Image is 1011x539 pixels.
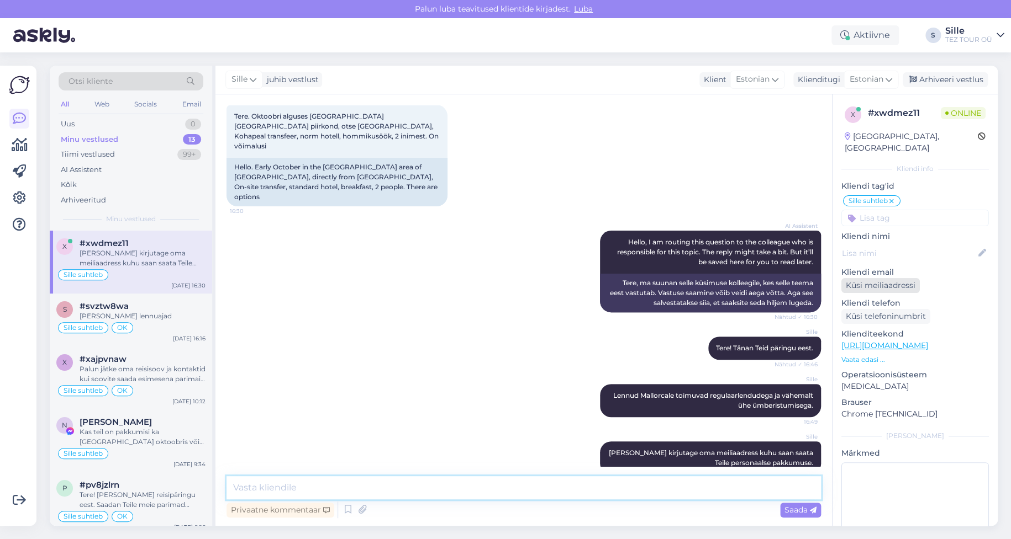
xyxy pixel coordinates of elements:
div: 99+ [177,149,201,160]
div: Tere, ma suunan selle küsimuse kolleegile, kes selle teema eest vastutab. Vastuse saamine võib ve... [600,274,821,312]
span: Nata Olen [80,417,152,427]
span: Estonian [736,73,770,86]
div: [GEOGRAPHIC_DATA], [GEOGRAPHIC_DATA] [845,131,978,154]
div: TEZ TOUR OÜ [945,35,992,44]
span: Sille [776,328,818,336]
div: Klient [699,74,726,86]
span: OK [117,324,128,331]
div: [PERSON_NAME] [841,431,989,441]
div: [PERSON_NAME] kirjutage oma meiliaadress kuhu saan saata Teile personaalse pakkumuse. [80,248,206,268]
div: Tiimi vestlused [61,149,115,160]
span: Sille suhtleb [64,271,103,278]
div: [DATE] 9:34 [173,460,206,468]
div: Arhiveeri vestlus [903,72,988,87]
div: Hello. Early October in the [GEOGRAPHIC_DATA] area of ​​[GEOGRAPHIC_DATA], directly from [GEOGRAP... [227,158,447,206]
span: p [62,484,67,492]
div: Küsi telefoninumbrit [841,309,930,324]
span: #svztw8wa [80,301,129,311]
span: Sille suhtleb [64,387,103,394]
div: S [925,28,941,43]
p: Klienditeekond [841,328,989,340]
span: x [62,242,67,250]
div: juhib vestlust [262,74,319,86]
div: Uus [61,119,75,130]
span: #xajpvnaw [80,354,127,364]
img: Askly Logo [9,74,30,95]
span: Sille [231,73,248,86]
span: 16:49 [776,418,818,426]
p: Chrome [TECHNICAL_ID] [841,408,989,420]
span: Nähtud ✓ 16:46 [775,360,818,369]
div: [DATE] 10:12 [172,397,206,405]
div: Kõik [61,179,77,190]
span: Nähtud ✓ 16:30 [775,313,818,321]
span: AI Assistent [776,222,818,230]
div: Sille [945,26,992,35]
span: Sille [776,433,818,441]
span: #xwdmez11 [80,238,129,248]
div: 13 [183,134,201,145]
p: Kliendi email [841,266,989,278]
p: [MEDICAL_DATA] [841,381,989,392]
div: Aktiivne [831,25,899,45]
div: Arhiveeritud [61,195,106,206]
div: [PERSON_NAME] lennuajad [80,311,206,321]
div: Kliendi info [841,164,989,174]
div: [DATE] 8:28 [174,523,206,531]
span: Minu vestlused [106,214,156,224]
p: Kliendi tag'id [841,180,989,192]
div: # xwdmez11 [868,106,941,120]
div: Minu vestlused [61,134,118,145]
span: Tere. Oktoobri alguses [GEOGRAPHIC_DATA] [GEOGRAPHIC_DATA] piirkond, otse [GEOGRAPHIC_DATA], Koha... [234,112,440,150]
input: Lisa tag [841,210,989,226]
div: All [59,97,71,111]
span: Tere! Tänan Teid päringu eest. [716,344,813,352]
div: [DATE] 16:16 [173,334,206,343]
div: Email [180,97,203,111]
p: Märkmed [841,447,989,459]
span: Hello, I am routing this question to the colleague who is responsible for this topic. The reply m... [617,238,815,266]
span: Sille [776,375,818,383]
a: SilleTEZ TOUR OÜ [945,26,1004,44]
span: OK [117,513,128,520]
span: Sille suhtleb [849,198,888,204]
div: Socials [132,97,159,111]
span: Sille suhtleb [64,450,103,457]
span: Sille suhtleb [64,513,103,520]
p: Kliendi nimi [841,231,989,242]
span: N [62,421,67,429]
div: Klienditugi [793,74,840,86]
span: OK [117,387,128,394]
p: Kliendi telefon [841,297,989,309]
span: x [851,110,855,119]
span: Lennud Mallorcale toimuvad regulaarlendudega ja vähemalt ühe ümberistumisega. [613,391,815,409]
span: Otsi kliente [69,76,113,87]
span: x [62,358,67,366]
span: [PERSON_NAME] kirjutage oma meiliaadress kuhu saan saata Teile personaalse pakkumuse. [609,449,815,467]
div: Web [92,97,112,111]
p: Vaata edasi ... [841,355,989,365]
span: Sille suhtleb [64,324,103,331]
input: Lisa nimi [842,247,976,259]
span: Online [941,107,986,119]
span: #pv8jzlrn [80,480,119,490]
span: Estonian [850,73,883,86]
div: Palun jätke oma reisisoov ja kontaktid kui soovite saada esimesena parimaid avamispakkumisi [80,364,206,384]
span: Luba [571,4,596,14]
div: Kas teil on pakkumisi ka [GEOGRAPHIC_DATA] oktoobris või tuneesiasse ? Sooviks pakkumisi,siis saa... [80,427,206,447]
div: Tere! [PERSON_NAME] reisipäringu eest. Saadan Teile meie parimad pakkumised esimesel võimalusel. ... [80,490,206,510]
div: 0 [185,119,201,130]
div: Küsi meiliaadressi [841,278,920,293]
span: 16:30 [230,207,271,215]
div: Privaatne kommentaar [227,503,334,517]
a: [URL][DOMAIN_NAME] [841,340,928,350]
p: Brauser [841,397,989,408]
div: AI Assistent [61,164,102,175]
div: [DATE] 16:30 [171,281,206,290]
span: s [63,305,67,313]
p: Operatsioonisüsteem [841,369,989,381]
span: Saada [784,505,817,515]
